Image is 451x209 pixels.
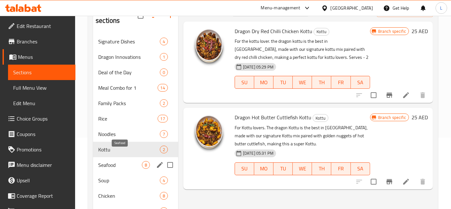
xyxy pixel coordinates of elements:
span: TU [276,78,290,87]
button: SA [351,162,370,175]
span: Dragon Dry Red Chilli Chicken Kottu [235,26,312,36]
a: Edit menu item [402,178,410,186]
span: Dragon Innovations [98,53,160,61]
button: Branch-specific-item [382,174,397,189]
div: Family Packs2 [93,95,178,111]
div: items [160,192,168,200]
span: [DATE] 05:29 PM [240,64,276,70]
span: Signature Dishes [98,38,160,45]
span: Choice Groups [17,115,70,123]
button: FR [331,162,351,175]
div: Seafood8edit [93,157,178,173]
span: 7 [160,131,168,137]
a: Edit Menu [8,95,75,111]
button: TH [312,162,331,175]
span: SA [353,164,368,173]
span: Branches [17,38,70,45]
span: TH [315,164,329,173]
button: TU [273,162,293,175]
div: items [160,53,168,61]
a: Menu disclaimer [3,157,75,173]
div: items [160,177,168,184]
span: 0 [160,69,168,76]
span: Kottu [313,114,328,122]
div: items [160,130,168,138]
button: MO [254,162,273,175]
div: Kottu [314,28,329,36]
span: Menus [18,53,70,61]
button: delete [415,87,430,103]
span: Coupons [17,130,70,138]
button: SU [235,76,254,89]
span: 2 [160,147,168,153]
span: WE [295,164,309,173]
div: Menu-management [261,4,300,12]
span: SU [238,78,252,87]
div: Noodles7 [93,126,178,142]
a: Choice Groups [3,111,75,126]
span: Meal Combo for 1 [98,84,157,92]
a: Promotions [3,142,75,157]
span: TU [276,164,290,173]
button: WE [293,76,312,89]
button: TU [273,76,293,89]
span: Kottu [314,28,329,35]
span: Edit Menu [13,99,70,107]
span: FR [334,164,348,173]
h6: 25 AED [412,27,428,36]
a: Edit Restaurant [3,18,75,34]
button: FR [331,76,351,89]
div: Deal of the Day0 [93,65,178,80]
button: delete [415,174,430,189]
span: Soup [98,177,160,184]
a: Upsell [3,173,75,188]
span: L [440,5,442,12]
span: WE [295,78,309,87]
a: Sections [8,65,75,80]
a: Full Menu View [8,80,75,95]
span: Deal of the Day [98,68,160,76]
span: Edit Restaurant [17,22,70,30]
button: SU [235,162,254,175]
div: Kottu [313,114,328,122]
img: Dragon Dry Red Chilli Chicken Kottu [188,27,230,68]
button: SA [351,76,370,89]
span: Dragon Hot Butter Cuttlefish Kottu [235,113,311,122]
button: MO [254,76,273,89]
span: Coverage Report [17,192,70,200]
div: items [160,99,168,107]
span: SA [353,78,368,87]
span: 4 [160,177,168,184]
span: FR [334,78,348,87]
button: WE [293,162,312,175]
div: Rice [98,115,157,123]
h6: 25 AED [412,113,428,122]
h2: Menu sections [96,6,138,25]
span: Chicken [98,192,160,200]
span: Family Packs [98,99,160,107]
span: 17 [158,116,168,122]
span: Branch specific [376,28,409,34]
span: 2 [160,100,168,106]
a: Menus [3,49,75,65]
span: 8 [142,162,150,168]
span: 1 [160,54,168,60]
span: MO [257,164,271,173]
div: Signature Dishes4 [93,34,178,49]
div: Rice17 [93,111,178,126]
div: Dragon Innovations1 [93,49,178,65]
div: Kottu2 [93,142,178,157]
span: Select to update [367,88,380,102]
span: Noodles [98,130,160,138]
a: Edit menu item [402,91,410,99]
div: items [160,38,168,45]
div: items [160,146,168,153]
div: Soup4 [93,173,178,188]
div: items [160,68,168,76]
p: For the kottu lover. the dragon kottu is the best in [GEOGRAPHIC_DATA], made with our signature k... [235,37,370,61]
